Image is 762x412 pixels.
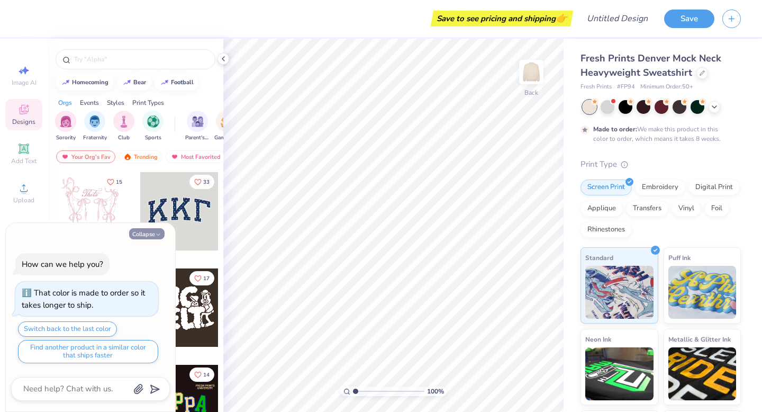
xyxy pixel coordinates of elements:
[145,134,161,142] span: Sports
[119,150,162,163] div: Trending
[22,288,145,310] div: That color is made to order so it takes longer to ship.
[147,115,159,128] img: Sports Image
[585,252,613,263] span: Standard
[189,175,214,189] button: Like
[580,180,632,195] div: Screen Print
[73,54,208,65] input: Try "Alpha"
[170,153,179,160] img: most_fav.gif
[664,10,714,28] button: Save
[142,111,164,142] div: filter for Sports
[61,79,70,86] img: trend_line.gif
[113,111,134,142] div: filter for Club
[171,79,194,85] div: football
[185,134,210,142] span: Parent's Weekend
[83,111,107,142] button: filter button
[704,201,729,217] div: Foil
[203,372,210,378] span: 14
[580,52,721,79] span: Fresh Prints Denver Mock Neck Heavyweight Sweatshirt
[83,111,107,142] div: filter for Fraternity
[668,252,691,263] span: Puff Ink
[221,115,233,128] img: Game Day Image
[185,111,210,142] div: filter for Parent's Weekend
[55,111,76,142] div: filter for Sorority
[626,201,668,217] div: Transfers
[593,125,637,133] strong: Made to order:
[80,98,99,108] div: Events
[427,387,444,396] span: 100 %
[640,83,693,92] span: Minimum Order: 50 +
[89,115,101,128] img: Fraternity Image
[12,78,37,87] span: Image AI
[203,276,210,281] span: 17
[688,180,740,195] div: Digital Print
[214,111,239,142] button: filter button
[116,180,122,185] span: 15
[580,222,632,238] div: Rhinestones
[118,134,130,142] span: Club
[166,150,225,163] div: Most Favorited
[192,115,204,128] img: Parent's Weekend Image
[521,61,542,83] img: Back
[142,111,164,142] button: filter button
[593,124,723,144] div: We make this product in this color to order, which means it takes 8 weeks.
[617,83,635,92] span: # FP94
[580,201,623,217] div: Applique
[13,196,34,204] span: Upload
[83,134,107,142] span: Fraternity
[214,111,239,142] div: filter for Game Day
[132,98,164,108] div: Print Types
[61,153,69,160] img: most_fav.gif
[55,111,76,142] button: filter button
[56,75,113,91] button: homecoming
[133,79,146,85] div: bear
[580,158,741,171] div: Print Type
[155,75,198,91] button: football
[72,79,108,85] div: homecoming
[18,340,158,363] button: Find another product in a similar color that ships faster
[189,271,214,285] button: Like
[672,201,701,217] div: Vinyl
[635,180,685,195] div: Embroidery
[56,134,76,142] span: Sorority
[107,98,124,108] div: Styles
[123,153,132,160] img: trending.gif
[433,11,570,26] div: Save to see pricing and shipping
[22,259,103,270] div: How can we help you?
[585,266,654,319] img: Standard
[113,111,134,142] button: filter button
[18,321,117,337] button: Switch back to the last color
[556,12,567,24] span: 👉
[60,115,72,128] img: Sorority Image
[578,8,656,29] input: Untitled Design
[58,98,72,108] div: Orgs
[585,347,654,400] img: Neon Ink
[118,115,130,128] img: Club Image
[56,150,115,163] div: Your Org's Fav
[123,79,131,86] img: trend_line.gif
[185,111,210,142] button: filter button
[117,75,151,91] button: bear
[102,175,127,189] button: Like
[668,347,737,400] img: Metallic & Glitter Ink
[129,228,165,239] button: Collapse
[524,88,538,97] div: Back
[585,334,611,345] span: Neon Ink
[668,334,731,345] span: Metallic & Glitter Ink
[189,368,214,382] button: Like
[11,157,37,165] span: Add Text
[12,118,35,126] span: Designs
[580,83,612,92] span: Fresh Prints
[214,134,239,142] span: Game Day
[203,180,210,185] span: 33
[668,266,737,319] img: Puff Ink
[160,79,169,86] img: trend_line.gif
